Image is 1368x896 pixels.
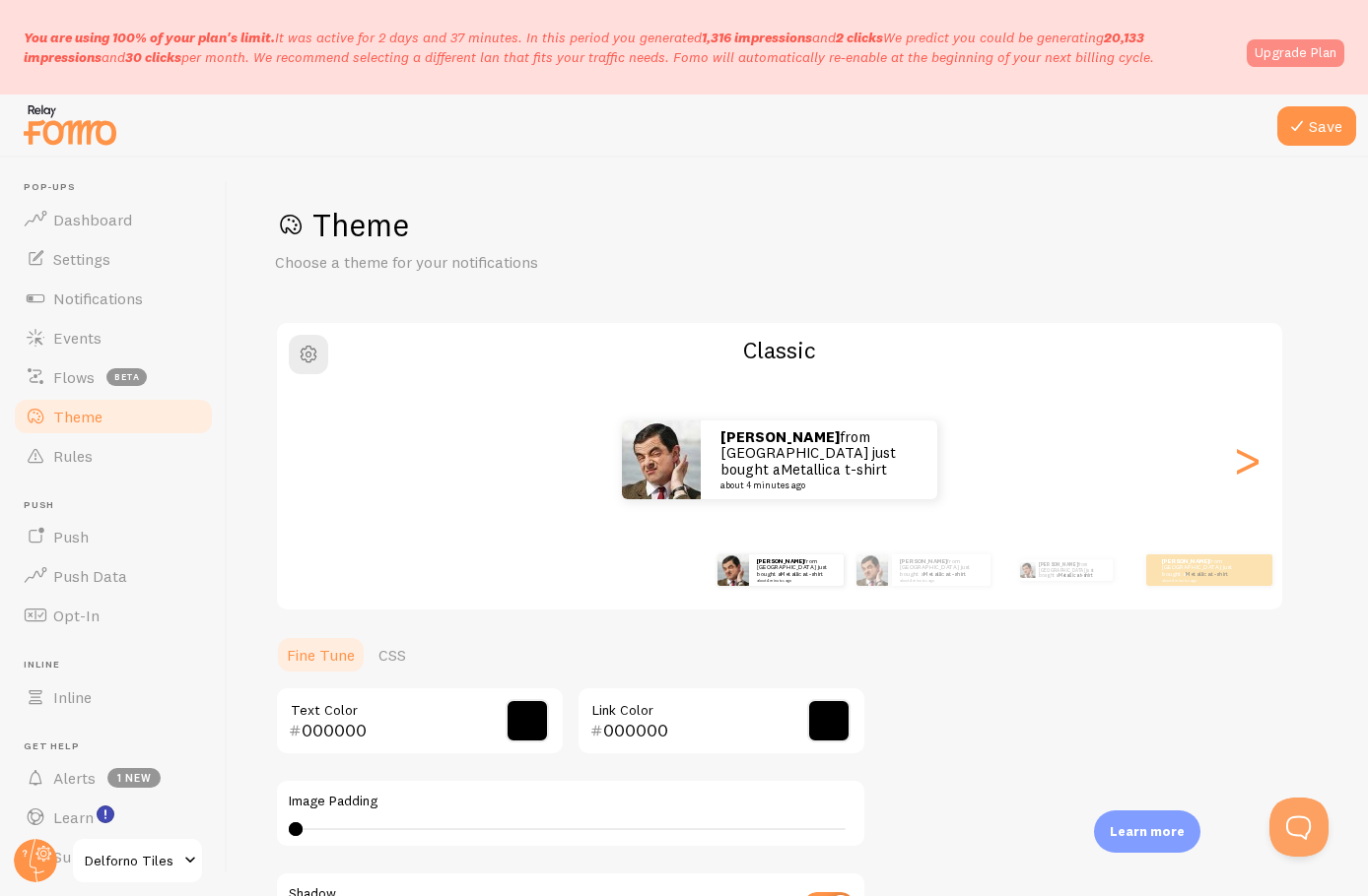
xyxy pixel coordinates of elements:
[53,527,89,546] span: Push
[21,99,119,150] img: fomo-relay-logo-orange.svg
[718,554,749,586] img: Fomo
[836,29,883,46] b: 2 clicks
[12,798,215,837] a: Learn
[1162,557,1209,565] strong: [PERSON_NAME]
[53,606,100,625] span: Opt-In
[53,249,110,269] span: Settings
[275,251,748,274] p: Choose a theme for your notifications
[106,368,147,386] span: beta
[702,29,812,46] b: 1,316 impressions
[1162,557,1241,582] p: from [GEOGRAPHIC_DATA] just bought a
[757,557,836,582] p: from [GEOGRAPHIC_DATA] just bought a
[781,570,823,578] a: Metallica t-shirt
[923,570,966,578] a: Metallica t-shirt
[781,460,887,479] a: Metallica t-shirt
[900,557,983,582] p: from [GEOGRAPHIC_DATA] just bought a
[53,407,103,426] span: Theme
[702,29,883,46] span: and
[12,318,215,357] a: Events
[1110,822,1185,841] p: Learn more
[1039,559,1105,581] p: from [GEOGRAPHIC_DATA] just bought a
[53,210,132,229] span: Dashboard
[720,480,912,490] small: about 4 minutes ago
[71,837,204,884] a: Delforno Tiles
[1094,810,1200,853] div: Learn more
[12,279,215,318] a: Notifications
[53,367,95,387] span: Flows
[53,687,92,707] span: Inline
[1162,578,1239,582] small: about 4 minutes ago
[12,239,215,279] a: Settings
[367,635,418,674] a: CSS
[12,517,215,556] a: Push
[12,357,215,397] a: Flows beta
[1247,39,1344,67] a: Upgrade Plan
[24,659,215,672] span: Inline
[53,288,143,308] span: Notifications
[12,677,215,717] a: Inline
[53,328,102,348] span: Events
[85,849,178,872] span: Delforno Tiles
[12,200,215,239] a: Dashboard
[1269,798,1329,857] iframe: Help Scout Beacon - Open
[12,758,215,798] a: Alerts 1 new
[97,805,114,823] svg: <p>Watch New Feature Tutorials!</p>
[1019,562,1035,578] img: Fomo
[12,556,215,596] a: Push Data
[720,427,840,446] strong: [PERSON_NAME]
[53,768,96,788] span: Alerts
[24,499,215,512] span: Push
[856,554,888,586] img: Fomo
[1059,572,1092,578] a: Metallica t-shirt
[1039,561,1078,567] strong: [PERSON_NAME]
[53,807,94,827] span: Learn
[757,578,834,582] small: about 4 minutes ago
[24,740,215,753] span: Get Help
[289,793,853,810] label: Image Padding
[275,635,367,674] a: Fine Tune
[24,181,215,194] span: Pop-ups
[24,28,1235,67] p: It was active for 2 days and 37 minutes. In this period you generated We predict you could be gen...
[900,557,947,565] strong: [PERSON_NAME]
[125,48,181,66] b: 30 clicks
[107,768,161,788] span: 1 new
[720,429,918,490] p: from [GEOGRAPHIC_DATA] just bought a
[24,29,275,46] span: You are using 100% of your plan's limit.
[53,446,93,466] span: Rules
[277,335,1282,365] h2: Classic
[900,578,981,582] small: about 4 minutes ago
[53,566,127,586] span: Push Data
[1186,570,1228,578] a: Metallica t-shirt
[757,557,804,565] strong: [PERSON_NAME]
[1235,389,1259,531] div: Next slide
[12,596,215,635] a: Opt-In
[275,205,1321,245] h1: Theme
[12,436,215,476] a: Rules
[622,420,701,499] img: Fomo
[12,397,215,436] a: Theme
